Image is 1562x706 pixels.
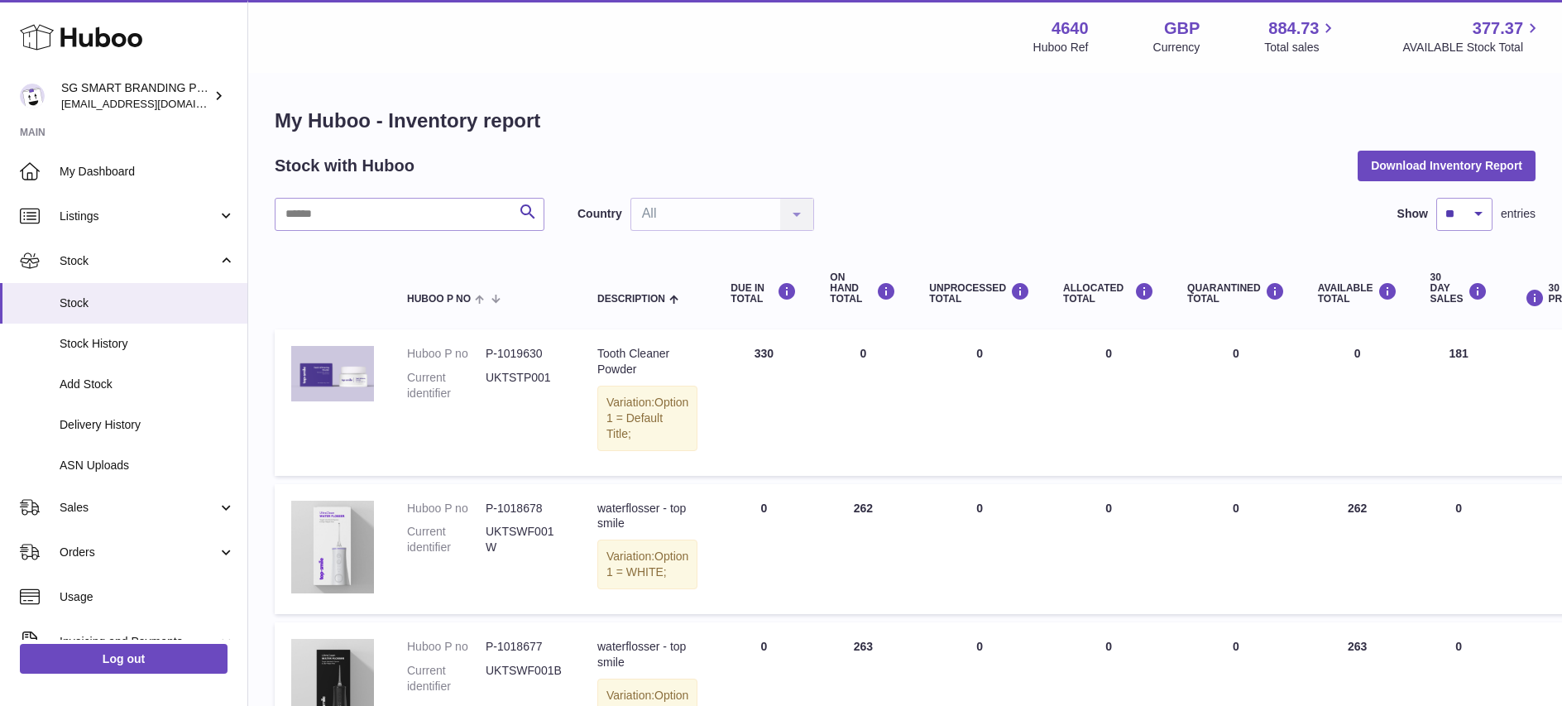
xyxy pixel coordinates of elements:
div: Tooth Cleaner Powder [597,346,697,377]
td: 330 [714,329,813,475]
dd: P-1018677 [486,639,564,655]
div: Variation: [597,386,697,451]
span: 377.37 [1473,17,1523,40]
span: Usage [60,589,235,605]
span: Invoicing and Payments [60,634,218,650]
span: Listings [60,209,218,224]
dd: UKTSWF001B [486,663,564,694]
td: 0 [913,329,1047,475]
span: ASN Uploads [60,458,235,473]
a: 377.37 AVAILABLE Stock Total [1402,17,1542,55]
span: 0 [1233,502,1239,515]
dt: Current identifier [407,663,486,694]
td: 0 [1047,484,1171,615]
strong: 4640 [1052,17,1089,40]
img: product image [291,501,374,593]
span: My Dashboard [60,164,235,180]
td: 0 [1414,484,1504,615]
dt: Huboo P no [407,501,486,516]
span: Description [597,294,665,305]
a: Log out [20,644,228,674]
label: Show [1397,206,1428,222]
td: 181 [1414,329,1504,475]
span: entries [1501,206,1536,222]
span: Sales [60,500,218,516]
div: AVAILABLE Total [1318,282,1397,305]
span: Stock History [60,336,235,352]
span: 884.73 [1268,17,1319,40]
td: 262 [1301,484,1414,615]
td: 262 [813,484,913,615]
label: Country [577,206,622,222]
dd: P-1019630 [486,346,564,362]
dt: Huboo P no [407,639,486,655]
div: SG SMART BRANDING PTE. LTD. [61,80,210,112]
span: Option 1 = Default Title; [606,396,688,440]
img: uktopsmileshipping@gmail.com [20,84,45,108]
dt: Current identifier [407,524,486,555]
div: Huboo Ref [1033,40,1089,55]
dd: UKTSWF001W [486,524,564,555]
div: Currency [1153,40,1200,55]
span: Orders [60,545,218,560]
button: Download Inventory Report [1358,151,1536,180]
span: Total sales [1264,40,1338,55]
span: Huboo P no [407,294,471,305]
div: 30 DAY SALES [1430,272,1488,305]
div: ON HAND Total [830,272,896,305]
span: Add Stock [60,377,235,392]
span: Delivery History [60,417,235,433]
div: DUE IN TOTAL [731,282,797,305]
span: [EMAIL_ADDRESS][DOMAIN_NAME] [61,97,243,110]
img: product image [291,346,374,401]
span: 0 [1233,347,1239,360]
td: 0 [913,484,1047,615]
h1: My Huboo - Inventory report [275,108,1536,134]
div: waterflosser - top smile [597,501,697,532]
td: 0 [813,329,913,475]
a: 884.73 Total sales [1264,17,1338,55]
span: Stock [60,253,218,269]
td: 0 [1301,329,1414,475]
span: 0 [1233,640,1239,653]
dd: UKTSTP001 [486,370,564,401]
td: 0 [1047,329,1171,475]
div: UNPROCESSED Total [929,282,1030,305]
div: ALLOCATED Total [1063,282,1154,305]
dt: Huboo P no [407,346,486,362]
div: waterflosser - top smile [597,639,697,670]
strong: GBP [1164,17,1200,40]
span: AVAILABLE Stock Total [1402,40,1542,55]
span: Stock [60,295,235,311]
dt: Current identifier [407,370,486,401]
div: Variation: [597,540,697,589]
dd: P-1018678 [486,501,564,516]
div: QUARANTINED Total [1187,282,1285,305]
td: 0 [714,484,813,615]
h2: Stock with Huboo [275,155,414,177]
